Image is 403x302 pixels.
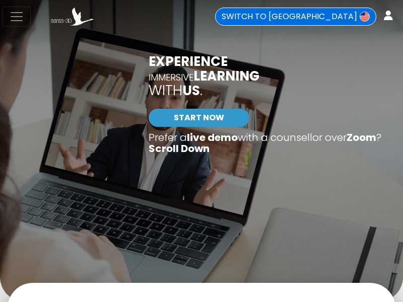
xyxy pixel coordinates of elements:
p: WITH . [149,83,395,99]
a: SWITCH TO [GEOGRAPHIC_DATA] [215,8,376,26]
b: EXPERIENCE [149,52,228,70]
img: Saras 3D [51,8,94,26]
img: Switch to USA [360,12,370,22]
b: Zoom [347,130,376,144]
b: Scroll Down [149,141,210,156]
b: LEARNING [193,67,259,85]
b: live demo [187,130,238,144]
button: Toggle navigation [3,7,31,27]
b: US [182,82,200,100]
p: IMMERSIVE [149,69,395,84]
p: Prefer a with a counsellor over ? [149,132,395,154]
a: START NOW [149,109,249,127]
